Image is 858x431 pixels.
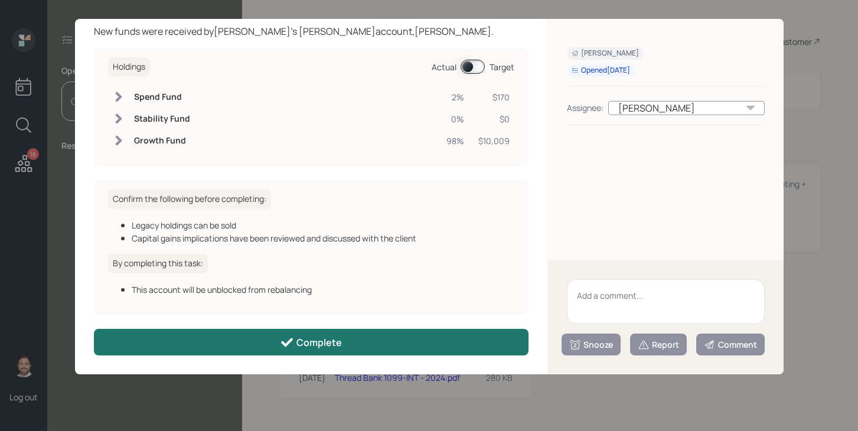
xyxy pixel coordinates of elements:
div: Actual [432,61,456,73]
div: New funds were received by [PERSON_NAME] 's [PERSON_NAME] account, [PERSON_NAME] . [94,24,528,38]
button: Complete [94,329,528,355]
div: Legacy holdings can be sold [132,219,514,231]
h6: Growth Fund [134,136,190,146]
div: Assignee: [567,102,603,114]
div: $0 [478,113,510,125]
div: 98% [446,135,464,147]
div: Report [638,339,679,351]
h6: Stability Fund [134,114,190,124]
h6: By completing this task: [108,254,208,273]
h6: Holdings [108,57,150,77]
button: Comment [696,334,765,355]
button: Report [630,334,687,355]
div: [PERSON_NAME] [572,48,639,58]
h6: Spend Fund [134,92,190,102]
div: Opened [DATE] [572,66,630,76]
div: 0% [446,113,464,125]
h6: Confirm the following before completing: [108,190,271,209]
div: Target [490,61,514,73]
div: 2% [446,91,464,103]
button: Snooze [562,334,621,355]
div: Capital gains implications have been reviewed and discussed with the client [132,232,514,244]
div: This account will be unblocked from rebalancing [132,283,514,296]
div: $170 [478,91,510,103]
div: [PERSON_NAME] [608,101,765,115]
div: Snooze [569,339,613,351]
div: $10,009 [478,135,510,147]
div: Comment [704,339,757,351]
div: Complete [280,335,342,350]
